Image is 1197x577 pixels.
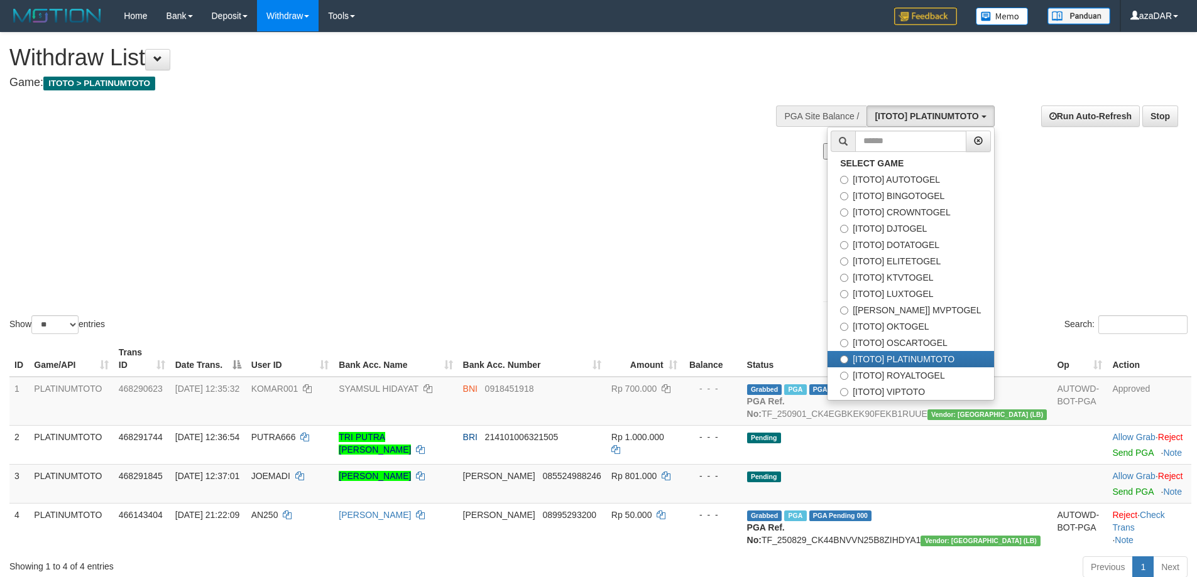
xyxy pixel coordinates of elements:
[828,220,993,237] label: [ITOTO] DJTOGEL
[742,377,1052,426] td: TF_250901_CK4EGBKEK90FEKB1RUUE
[1112,448,1153,458] a: Send PGA
[747,396,785,419] b: PGA Ref. No:
[1158,471,1183,481] a: Reject
[119,510,163,520] span: 466143404
[31,315,79,334] select: Showentries
[1107,503,1191,551] td: · ·
[43,77,155,90] span: ITOTO > PLATINUMTOTO
[840,257,848,266] input: [ITOTO] ELITETOGEL
[1052,341,1107,377] th: Op: activate to sort column ascending
[1112,487,1153,497] a: Send PGA
[485,384,534,394] span: Copy 0918451918 to clipboard
[246,341,334,377] th: User ID: activate to sort column ascending
[742,503,1052,551] td: TF_250829_CK44BNVVN25B8ZIHDYA1
[175,384,239,394] span: [DATE] 12:35:32
[747,433,781,443] span: Pending
[463,471,535,481] span: [PERSON_NAME]
[463,432,478,442] span: BRI
[611,471,657,481] span: Rp 801.000
[175,432,239,442] span: [DATE] 12:36:54
[1163,487,1182,497] a: Note
[840,176,848,184] input: [ITOTO] AUTOTOGEL
[809,510,872,521] span: PGA Pending
[542,510,596,520] span: Copy 08995293200 to clipboard
[611,432,664,442] span: Rp 1.000.000
[828,188,993,204] label: [ITOTO] BINGOTOGEL
[9,555,489,573] div: Showing 1 to 4 of 4 entries
[170,341,246,377] th: Date Trans.: activate to sort column descending
[927,409,1047,420] span: Vendor URL: https://dashboard.q2checkout.com/secure
[809,384,872,395] span: PGA Pending
[828,237,993,253] label: [ITOTO] DOTATOGEL
[251,510,278,520] span: AN250
[9,77,785,89] h4: Game:
[840,388,848,396] input: [ITOTO] VIPTOTO
[1052,503,1107,551] td: AUTOWD-BOT-PGA
[840,306,848,315] input: [[PERSON_NAME]] MVPTOGEL
[29,464,114,503] td: PLATINUMTOTO
[976,8,1029,25] img: Button%20Memo.svg
[840,192,848,200] input: [ITOTO] BINGOTOGEL
[747,384,782,395] span: Grabbed
[776,105,866,127] div: PGA Site Balance /
[29,377,114,426] td: PLATINUMTOTO
[606,341,682,377] th: Amount: activate to sort column ascending
[9,464,29,503] td: 3
[339,384,418,394] a: SYAMSUL HIDAYAT
[251,432,296,442] span: PUTRA666
[840,241,848,249] input: [ITOTO] DOTATOGEL
[9,503,29,551] td: 4
[828,286,993,302] label: [ITOTO] LUXTOGEL
[921,536,1041,546] span: Vendor URL: https://dashboard.q2checkout.com/secure
[840,339,848,347] input: [ITOTO] OSCARTOGEL
[9,377,29,426] td: 1
[828,253,993,269] label: [ITOTO] ELITETOGEL
[840,208,848,217] input: [ITOTO] CROWNTOGEL
[29,425,114,464] td: PLATINUMTOTO
[828,269,993,286] label: [ITOTO] KTVTOGEL
[840,225,848,233] input: [ITOTO] DJTOGEL
[742,341,1052,377] th: Status
[175,471,239,481] span: [DATE] 12:37:01
[1107,341,1191,377] th: Action
[840,372,848,380] input: [ITOTO] ROYALTOGEL
[840,355,848,364] input: [ITOTO] PLATINUMTOTO
[747,522,785,545] b: PGA Ref. No:
[687,382,737,395] div: - - -
[687,431,737,443] div: - - -
[828,155,993,171] a: SELECT GAME
[9,6,105,25] img: MOTION_logo.png
[9,315,105,334] label: Show entries
[840,323,848,331] input: [ITOTO] OKTOGEL
[1047,8,1110,24] img: panduan.png
[828,171,993,188] label: [ITOTO] AUTOTOGEL
[119,471,163,481] span: 468291845
[611,510,652,520] span: Rp 50.000
[828,335,993,351] label: [ITOTO] OSCARTOGEL
[875,111,978,121] span: [ITOTO] PLATINUMTOTO
[542,471,601,481] span: Copy 085524988246 to clipboard
[1098,315,1188,334] input: Search:
[458,341,606,377] th: Bank Acc. Number: activate to sort column ascending
[784,510,806,521] span: Marked by azaksrplatinum
[1158,432,1183,442] a: Reject
[463,384,478,394] span: BNI
[9,425,29,464] td: 2
[828,351,993,367] label: [ITOTO] PLATINUMTOTO
[9,45,785,70] h1: Withdraw List
[828,318,993,335] label: [ITOTO] OKTOGEL
[251,384,298,394] span: KOMAR001
[114,341,170,377] th: Trans ID: activate to sort column ascending
[1112,510,1164,532] a: Check Trans
[463,510,535,520] span: [PERSON_NAME]
[339,471,411,481] a: [PERSON_NAME]
[1142,105,1178,127] a: Stop
[747,510,782,521] span: Grabbed
[894,8,957,25] img: Feedback.jpg
[828,204,993,220] label: [ITOTO] CROWNTOGEL
[866,105,994,127] button: [ITOTO] PLATINUMTOTO
[1112,471,1157,481] span: ·
[687,470,737,482] div: - - -
[747,472,781,482] span: Pending
[29,341,114,377] th: Game/API: activate to sort column ascending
